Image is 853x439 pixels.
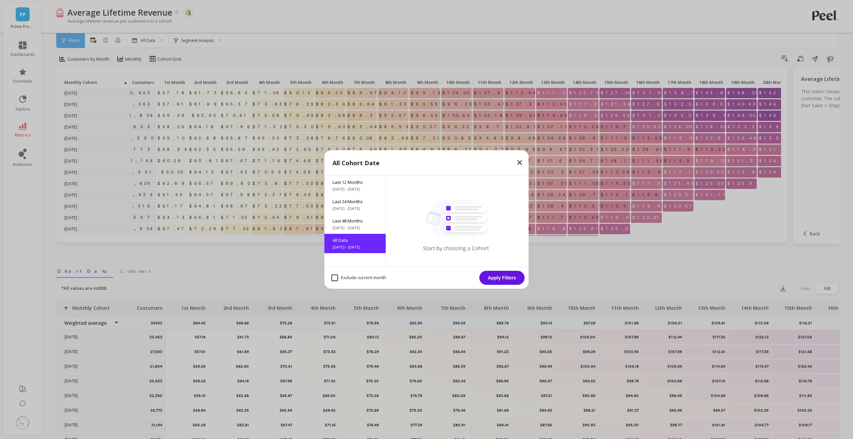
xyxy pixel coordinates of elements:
span: [DATE] - [DATE] [333,225,378,230]
span: Last 12 Months [333,179,378,185]
span: [DATE] - [DATE] [333,244,378,250]
p: All Cohort Date [333,158,380,168]
span: Last 48 Months [333,218,378,224]
span: Exclude current month [332,274,386,281]
span: Last 24 Months [333,199,378,205]
span: [DATE] - [DATE] [333,206,378,211]
span: All Data [333,237,378,243]
button: Apply Filters [479,271,525,285]
span: [DATE] - [DATE] [333,187,378,192]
